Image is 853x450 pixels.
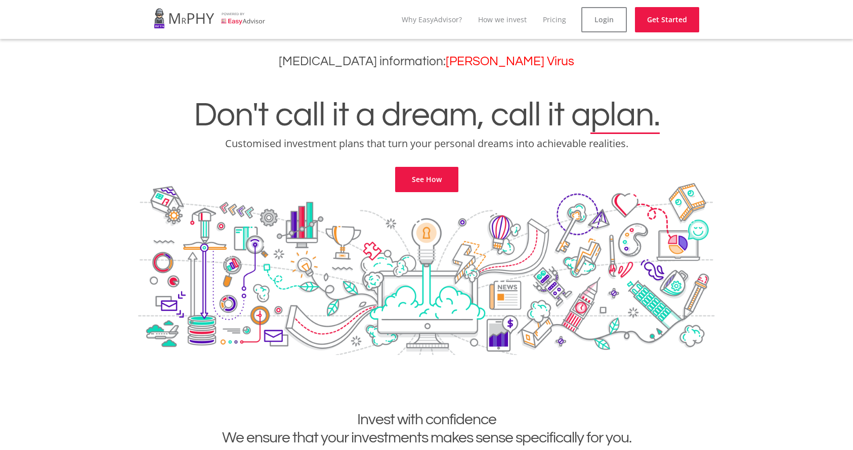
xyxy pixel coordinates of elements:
a: Why EasyAdvisor? [402,15,462,24]
a: [PERSON_NAME] Virus [446,55,574,68]
a: Pricing [543,15,566,24]
span: plan. [590,98,660,132]
p: Customised investment plans that turn your personal dreams into achievable realities. [8,137,845,151]
a: Get Started [635,7,699,32]
a: Login [581,7,627,32]
a: See How [395,167,458,192]
h2: Invest with confidence We ensure that your investments makes sense specifically for you. [146,411,707,447]
a: How we invest [478,15,527,24]
h3: [MEDICAL_DATA] information: [8,54,845,69]
h1: Don't call it a dream, call it a [8,98,845,132]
